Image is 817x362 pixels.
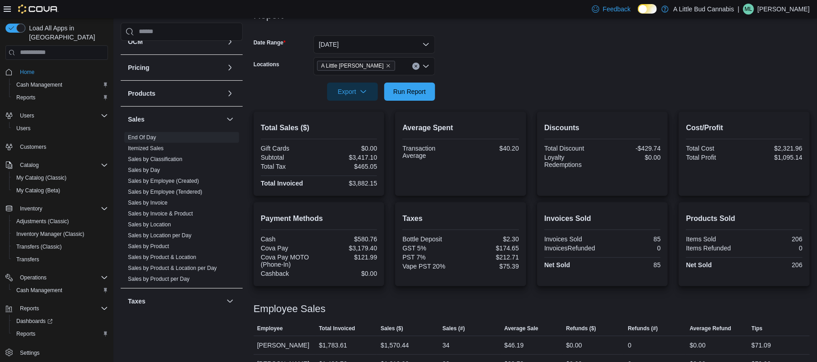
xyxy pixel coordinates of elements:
[16,347,43,358] a: Settings
[225,36,235,47] button: OCM
[16,174,67,181] span: My Catalog (Classic)
[254,336,315,354] div: [PERSON_NAME]
[743,4,754,15] div: Mikey Lunn
[2,302,112,315] button: Reports
[13,328,108,339] span: Reports
[16,142,50,152] a: Customers
[412,63,420,70] button: Clear input
[16,243,62,250] span: Transfers (Classic)
[2,159,112,171] button: Catalog
[628,340,631,351] div: 0
[504,340,524,351] div: $46.19
[402,254,459,261] div: PST 7%
[128,89,156,98] h3: Products
[128,166,160,174] span: Sales by Day
[686,213,802,224] h2: Products Sold
[261,163,317,170] div: Total Tax
[13,79,66,90] a: Cash Management
[128,156,182,162] a: Sales by Classification
[321,245,377,252] div: $3,179.40
[128,145,164,152] span: Itemized Sales
[16,110,38,121] button: Users
[128,210,193,217] a: Sales by Invoice & Product
[9,253,112,266] button: Transfers
[128,232,191,239] a: Sales by Location per Day
[13,316,56,327] a: Dashboards
[225,114,235,125] button: Sales
[121,132,243,288] div: Sales
[225,296,235,307] button: Taxes
[393,87,426,96] span: Run Report
[257,325,283,332] span: Employee
[9,122,112,135] button: Users
[321,145,377,152] div: $0.00
[402,213,519,224] h2: Taxes
[13,172,108,183] span: My Catalog (Classic)
[746,145,802,152] div: $2,321.96
[20,305,39,312] span: Reports
[13,285,66,296] a: Cash Management
[463,263,519,270] div: $75.39
[128,265,217,271] a: Sales by Product & Location per Day
[20,143,46,151] span: Customers
[16,66,108,78] span: Home
[16,94,35,101] span: Reports
[254,61,279,68] label: Locations
[752,325,763,332] span: Tips
[604,145,660,152] div: -$429.74
[16,81,62,88] span: Cash Management
[2,271,112,284] button: Operations
[18,5,59,14] img: Cova
[128,254,196,260] a: Sales by Product & Location
[746,154,802,161] div: $1,095.14
[128,37,223,46] button: OCM
[745,4,753,15] span: ML
[16,141,108,152] span: Customers
[321,270,377,277] div: $0.00
[463,254,519,261] div: $212.71
[604,235,660,243] div: 85
[13,216,108,227] span: Adjustments (Classic)
[16,303,43,314] button: Reports
[463,145,519,152] div: $40.20
[746,235,802,243] div: 206
[128,275,190,283] span: Sales by Product per Day
[16,187,60,194] span: My Catalog (Beta)
[25,24,108,42] span: Load All Apps in [GEOGRAPHIC_DATA]
[9,78,112,91] button: Cash Management
[544,235,601,243] div: Invoices Sold
[604,261,660,269] div: 85
[746,261,802,269] div: 206
[321,61,384,70] span: A Little [PERSON_NAME]
[13,229,108,240] span: Inventory Manager (Classic)
[16,203,108,214] span: Inventory
[333,83,372,101] span: Export
[128,89,223,98] button: Products
[2,140,112,153] button: Customers
[16,330,35,338] span: Reports
[128,134,156,141] span: End Of Day
[638,4,657,14] input: Dark Mode
[261,270,317,277] div: Cashback
[16,347,108,358] span: Settings
[442,325,465,332] span: Sales (#)
[20,274,47,281] span: Operations
[690,325,731,332] span: Average Refund
[321,180,377,187] div: $3,882.15
[128,115,145,124] h3: Sales
[128,177,199,185] span: Sales by Employee (Created)
[13,254,43,265] a: Transfers
[261,180,303,187] strong: Total Invoiced
[16,67,38,78] a: Home
[386,63,391,68] button: Remove A Little Bud Whistler from selection in this group
[686,261,712,269] strong: Net Sold
[9,91,112,104] button: Reports
[321,254,377,261] div: $121.99
[16,160,42,171] button: Catalog
[686,154,742,161] div: Total Profit
[402,145,459,159] div: Transaction Average
[738,4,739,15] p: |
[16,256,39,263] span: Transfers
[13,92,39,103] a: Reports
